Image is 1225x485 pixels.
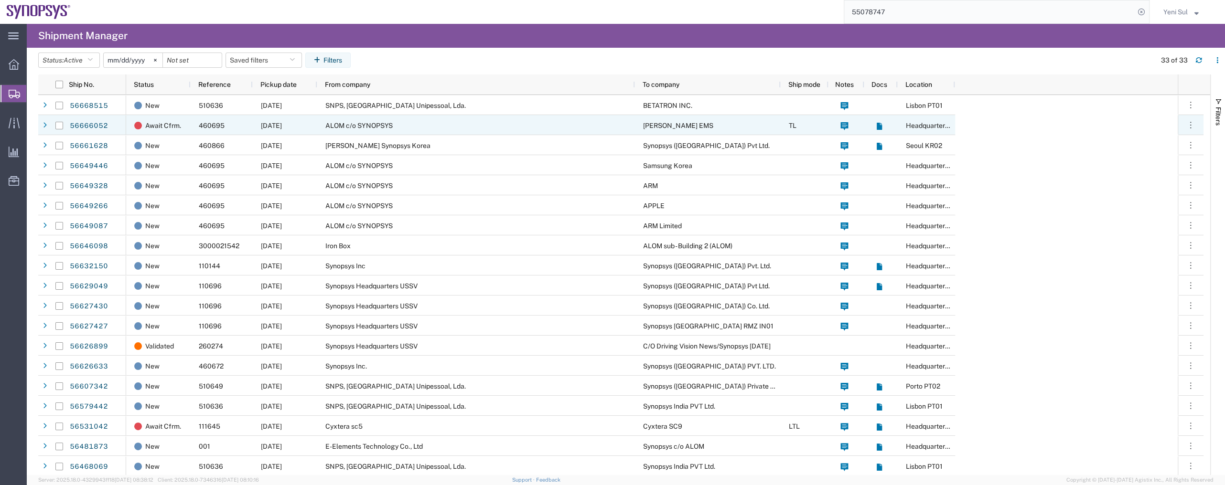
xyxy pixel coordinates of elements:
[906,282,967,290] span: Headquarters USSV
[325,422,363,430] span: Cyxtera sc5
[38,24,128,48] h4: Shipment Manager
[906,102,943,109] span: Lisbon PT01
[325,443,423,450] span: E-Elements Technology Co., Ltd
[643,202,665,210] span: APPLE
[906,463,943,470] span: Lisbon PT01
[643,322,774,330] span: Synopsys Bangalore RMZ IN01
[325,262,365,270] span: Synopsys Inc
[199,422,220,430] span: 111645
[261,262,282,270] span: 08/29/2025
[325,182,393,190] span: ALOM c/o SYNOPSYS
[643,122,713,129] span: Javad EMS
[69,379,108,394] a: 56607342
[145,136,160,156] span: New
[145,376,160,396] span: New
[145,196,160,216] span: New
[199,102,223,109] span: 510636
[261,463,282,470] span: 08/26/2025
[222,477,259,483] span: [DATE] 08:10:16
[643,342,771,350] span: C/O Driving Vision News/Synopsys Sept.2025
[145,396,160,416] span: New
[325,162,393,169] span: ALOM c/o SYNOPSYS
[789,422,800,430] span: LTL
[261,382,282,390] span: 08/29/2025
[145,336,174,356] span: Validated
[325,102,466,109] span: SNPS, Portugal Unipessoal, Lda.
[145,276,160,296] span: New
[643,242,732,250] span: ALOM sub - Building 2 (ALOM)
[145,296,160,316] span: New
[906,362,967,370] span: Headquarters USSV
[199,262,220,270] span: 110144
[643,222,682,230] span: ARM Limited
[199,162,225,169] span: 460695
[199,463,223,470] span: 510636
[104,53,162,67] input: Not set
[643,463,715,470] span: Synopsys India PVT Ltd.
[906,342,967,350] span: Headquarters USSV
[643,81,679,88] span: To company
[199,402,223,410] span: 510636
[643,282,770,290] span: Synopsys (India) Pvt Ltd.
[145,116,181,136] span: Await Cfrm.
[643,162,692,169] span: Samsung Korea
[261,222,282,230] span: 09/02/2025
[69,98,108,114] a: 56668515
[199,362,224,370] span: 460672
[325,122,393,129] span: ALOM c/o SYNOPSYS
[906,262,967,270] span: Headquarters USSV
[69,419,108,434] a: 56531042
[906,162,967,169] span: Headquarters USSV
[69,158,108,174] a: 56649446
[145,156,160,176] span: New
[643,262,771,270] span: Synopsys (India) Pvt. Ltd.
[69,219,108,234] a: 56649087
[69,179,108,194] a: 56649328
[145,356,160,376] span: New
[325,242,351,250] span: Iron Box
[261,322,282,330] span: 08/28/2025
[871,81,887,88] span: Docs
[643,182,658,190] span: ARM
[38,477,153,483] span: Server: 2025.18.0-4329943ff18
[261,302,282,310] span: 08/29/2025
[69,118,108,134] a: 56666052
[906,302,967,310] span: Headquarters USSV
[261,182,282,190] span: 09/02/2025
[69,439,108,454] a: 56481873
[261,282,282,290] span: 08/29/2025
[7,5,71,19] img: logo
[145,216,160,236] span: New
[199,302,222,310] span: 110696
[261,422,282,430] span: 08/19/2025
[305,53,351,68] button: Filters
[69,259,108,274] a: 56632150
[261,402,282,410] span: 08/27/2025
[906,443,967,450] span: Headquarters USSV
[643,302,770,310] span: Synopsys (Shanghai) Co. Ltd.
[325,282,418,290] span: Synopsys Headquarters USSV
[643,402,715,410] span: Synopsys India PVT Ltd.
[325,222,393,230] span: ALOM c/o SYNOPSYS
[325,362,367,370] span: Synopsys Inc.
[906,382,940,390] span: Porto PT02
[905,81,932,88] span: Location
[835,81,854,88] span: Notes
[1163,6,1212,18] button: Yeni Sul
[325,322,418,330] span: Synopsys Headquarters USSV
[199,222,225,230] span: 460695
[512,477,536,483] a: Support
[199,122,225,129] span: 460695
[199,342,223,350] span: 260274
[69,459,108,474] a: 56468069
[226,53,302,68] button: Saved filters
[199,322,222,330] span: 110696
[38,53,100,68] button: Status:Active
[163,53,222,67] input: Not set
[643,422,682,430] span: Cyxtera SC9
[261,142,282,149] span: 09/01/2025
[844,0,1135,23] input: Search for shipment number, reference number
[158,477,259,483] span: Client: 2025.18.0-7346316
[199,142,225,149] span: 460866
[134,81,154,88] span: Status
